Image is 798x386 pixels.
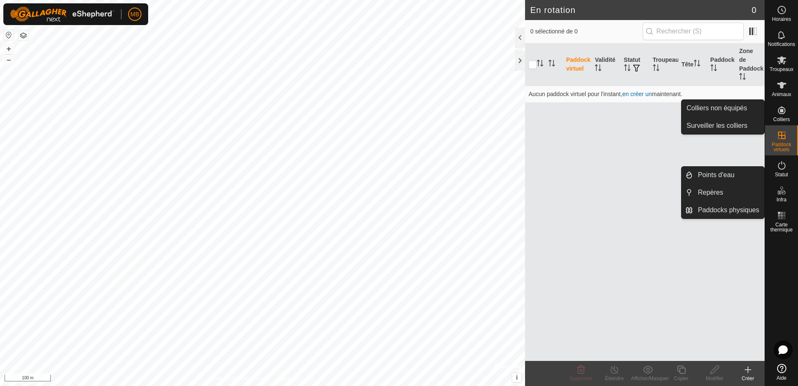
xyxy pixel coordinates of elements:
button: – [4,55,14,65]
li: Paddocks physiques [682,202,764,218]
p-sorticon: Activer pour trier [739,74,746,81]
a: Repères [693,184,764,201]
img: Logo Gallagher [10,7,114,22]
span: Infra [776,197,786,202]
div: Afficher/Masquer [631,375,664,382]
button: Réinitialiser la carte [4,30,14,40]
span: Aide [776,376,786,381]
span: Carte thermique [767,222,796,232]
td: Aucun paddock virtuel pour l'instant, maintenant. [525,86,765,102]
span: Troupeaux [770,67,793,72]
th: Paddock virtuel [563,43,591,86]
p-sorticon: Activer pour trier [537,61,543,68]
th: Paddock [707,43,736,86]
p-sorticon: Activer pour trier [595,66,601,72]
a: Points d'eau [693,167,764,183]
div: Modifier [698,375,731,382]
span: Points d'eau [698,170,735,180]
span: Paddocks physiques [698,205,759,215]
span: Notifications [768,42,795,47]
a: Politique de confidentialité [211,375,269,383]
button: i [512,373,521,382]
span: Colliers [773,117,790,122]
p-sorticon: Activer pour trier [653,66,659,72]
input: Rechercher (S) [643,23,744,40]
span: Repères [698,188,723,198]
div: Créer [731,375,765,382]
button: Couches de carte [18,30,28,41]
button: + [4,44,14,54]
th: Validité [591,43,620,86]
span: Paddock virtuels [767,142,796,152]
p-sorticon: Activer pour trier [694,61,700,68]
span: Supprimer [569,376,592,381]
div: Éteindre [598,375,631,382]
a: Contactez-nous [279,375,314,383]
a: Aide [765,361,798,384]
th: Tête [678,43,707,86]
span: MB [131,10,139,19]
span: Surveiller les colliers [687,121,747,131]
h2: En rotation [530,5,751,15]
a: Surveiller les colliers [682,117,764,134]
span: Colliers non équipés [687,103,747,113]
span: i [516,374,518,381]
span: 0 [752,4,756,16]
a: Colliers non équipés [682,100,764,117]
th: Zone de Paddock [736,43,765,86]
a: Paddocks physiques [693,202,764,218]
th: Statut [621,43,649,86]
li: Repères [682,184,764,201]
span: Horaires [772,17,791,22]
th: Troupeau [649,43,678,86]
li: Points d'eau [682,167,764,183]
span: Statut [775,172,788,177]
p-sorticon: Activer pour trier [548,61,555,68]
div: Copier [664,375,698,382]
a: en créer un [622,91,652,97]
p-sorticon: Activer pour trier [624,66,631,72]
span: Animaux [772,92,791,97]
p-sorticon: Activer pour trier [710,66,717,72]
span: 0 sélectionné de 0 [530,27,642,36]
